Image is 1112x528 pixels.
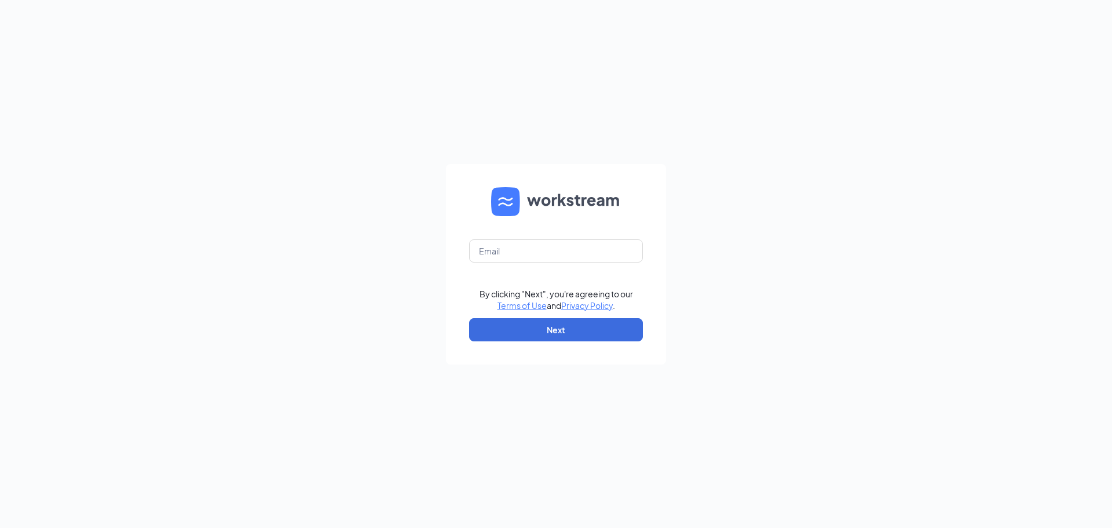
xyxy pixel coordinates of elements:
a: Terms of Use [498,300,547,311]
div: By clicking "Next", you're agreeing to our and . [480,288,633,311]
input: Email [469,239,643,263]
img: WS logo and Workstream text [491,187,621,216]
button: Next [469,318,643,341]
a: Privacy Policy [561,300,613,311]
